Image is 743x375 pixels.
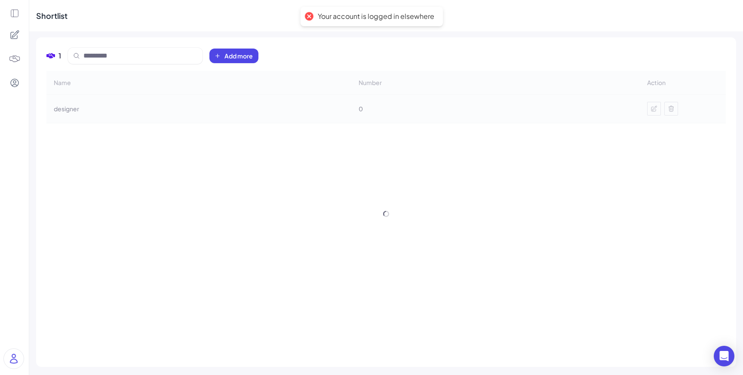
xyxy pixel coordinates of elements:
div: Open Intercom Messenger [714,346,734,366]
img: 4blF7nbYMBMHBwcHBwcHBwcHBwcHBwcHB4es+Bd0DLy0SdzEZwAAAABJRU5ErkJggg== [9,53,21,65]
span: Add more [224,52,253,60]
span: 1 [58,51,61,61]
img: user_logo.png [4,349,24,369]
div: Shortlist [36,10,68,21]
div: Your account is logged in elsewhere [318,12,434,21]
button: Add more [209,49,258,63]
